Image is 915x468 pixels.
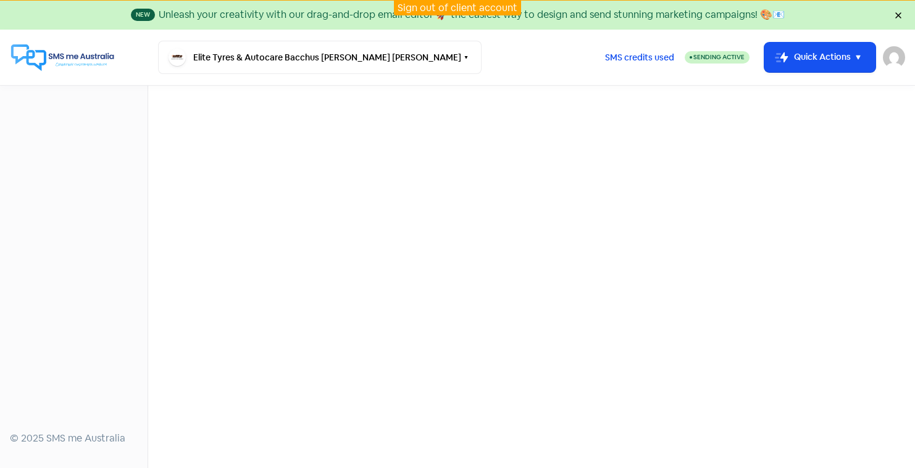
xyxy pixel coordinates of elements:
[595,50,685,63] a: SMS credits used
[693,53,745,61] span: Sending Active
[685,50,750,65] a: Sending Active
[764,43,875,72] button: Quick Actions
[605,51,674,64] span: SMS credits used
[158,41,482,74] button: Elite Tyres & Autocare Bacchus [PERSON_NAME] [PERSON_NAME]
[10,431,138,446] div: © 2025 SMS me Australia
[398,1,517,14] a: Sign out of client account
[883,46,905,68] img: User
